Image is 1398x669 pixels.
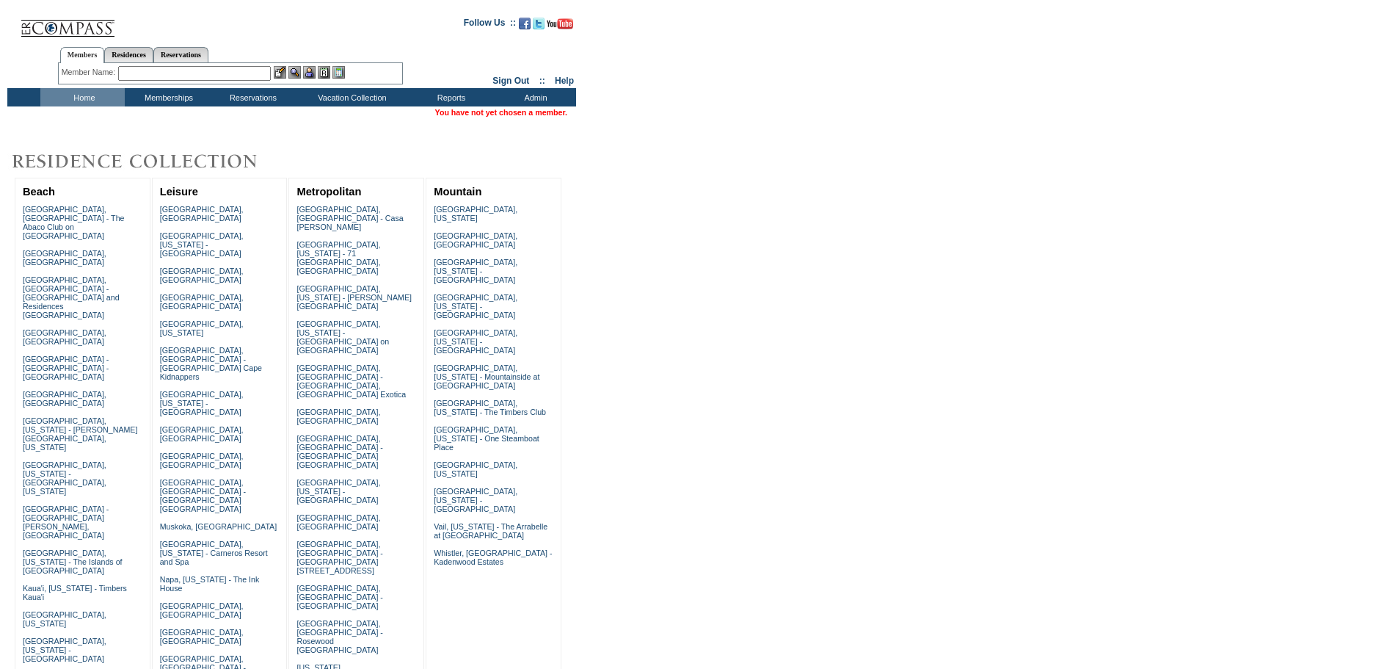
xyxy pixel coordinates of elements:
[160,522,277,531] a: Muskoka, [GEOGRAPHIC_DATA]
[160,205,244,223] a: [GEOGRAPHIC_DATA], [GEOGRAPHIC_DATA]
[7,22,19,23] img: i.gif
[23,249,106,267] a: [GEOGRAPHIC_DATA], [GEOGRAPHIC_DATA]
[407,88,492,106] td: Reports
[23,355,109,381] a: [GEOGRAPHIC_DATA] - [GEOGRAPHIC_DATA] - [GEOGRAPHIC_DATA]
[303,66,316,79] img: Impersonate
[435,108,567,117] span: You have not yet chosen a member.
[434,328,517,355] a: [GEOGRAPHIC_DATA], [US_STATE] - [GEOGRAPHIC_DATA]
[160,390,244,416] a: [GEOGRAPHIC_DATA], [US_STATE] - [GEOGRAPHIC_DATA]
[434,549,552,566] a: Whistler, [GEOGRAPHIC_DATA] - Kadenwood Estates
[332,66,345,79] img: b_calculator.gif
[296,284,412,311] a: [GEOGRAPHIC_DATA], [US_STATE] - [PERSON_NAME][GEOGRAPHIC_DATA]
[104,47,153,62] a: Residences
[160,267,244,284] a: [GEOGRAPHIC_DATA], [GEOGRAPHIC_DATA]
[547,22,573,31] a: Subscribe to our YouTube Channel
[296,186,361,198] a: Metropolitan
[160,452,244,469] a: [GEOGRAPHIC_DATA], [GEOGRAPHIC_DATA]
[160,231,244,258] a: [GEOGRAPHIC_DATA], [US_STATE] - [GEOGRAPHIC_DATA]
[160,628,244,646] a: [GEOGRAPHIC_DATA], [GEOGRAPHIC_DATA]
[434,460,517,478] a: [GEOGRAPHIC_DATA], [US_STATE]
[296,408,380,425] a: [GEOGRAPHIC_DATA], [GEOGRAPHIC_DATA]
[23,460,106,496] a: [GEOGRAPHIC_DATA], [US_STATE] - [GEOGRAPHIC_DATA], [US_STATE]
[296,619,382,654] a: [GEOGRAPHIC_DATA], [GEOGRAPHIC_DATA] - Rosewood [GEOGRAPHIC_DATA]
[296,513,380,531] a: [GEOGRAPHIC_DATA], [GEOGRAPHIC_DATA]
[160,601,244,619] a: [GEOGRAPHIC_DATA], [GEOGRAPHIC_DATA]
[160,575,260,593] a: Napa, [US_STATE] - The Ink House
[555,76,574,86] a: Help
[23,505,109,540] a: [GEOGRAPHIC_DATA] - [GEOGRAPHIC_DATA][PERSON_NAME], [GEOGRAPHIC_DATA]
[296,319,389,355] a: [GEOGRAPHIC_DATA], [US_STATE] - [GEOGRAPHIC_DATA] on [GEOGRAPHIC_DATA]
[160,319,244,337] a: [GEOGRAPHIC_DATA], [US_STATE]
[23,328,106,346] a: [GEOGRAPHIC_DATA], [GEOGRAPHIC_DATA]
[60,47,105,63] a: Members
[274,66,286,79] img: b_edit.gif
[434,231,517,249] a: [GEOGRAPHIC_DATA], [GEOGRAPHIC_DATA]
[62,66,118,79] div: Member Name:
[160,346,262,381] a: [GEOGRAPHIC_DATA], [GEOGRAPHIC_DATA] - [GEOGRAPHIC_DATA] Cape Kidnappers
[23,584,127,601] a: Kaua'i, [US_STATE] - Timbers Kaua'i
[23,416,138,452] a: [GEOGRAPHIC_DATA], [US_STATE] - [PERSON_NAME][GEOGRAPHIC_DATA], [US_STATE]
[160,478,246,513] a: [GEOGRAPHIC_DATA], [GEOGRAPHIC_DATA] - [GEOGRAPHIC_DATA] [GEOGRAPHIC_DATA]
[288,66,301,79] img: View
[23,205,125,240] a: [GEOGRAPHIC_DATA], [GEOGRAPHIC_DATA] - The Abaco Club on [GEOGRAPHIC_DATA]
[296,540,382,575] a: [GEOGRAPHIC_DATA], [GEOGRAPHIC_DATA] - [GEOGRAPHIC_DATA][STREET_ADDRESS]
[464,16,516,34] td: Follow Us ::
[539,76,545,86] span: ::
[296,434,382,469] a: [GEOGRAPHIC_DATA], [GEOGRAPHIC_DATA] - [GEOGRAPHIC_DATA] [GEOGRAPHIC_DATA]
[160,293,244,311] a: [GEOGRAPHIC_DATA], [GEOGRAPHIC_DATA]
[296,240,380,275] a: [GEOGRAPHIC_DATA], [US_STATE] - 71 [GEOGRAPHIC_DATA], [GEOGRAPHIC_DATA]
[434,205,517,223] a: [GEOGRAPHIC_DATA], [US_STATE]
[160,425,244,443] a: [GEOGRAPHIC_DATA], [GEOGRAPHIC_DATA]
[160,540,268,566] a: [GEOGRAPHIC_DATA], [US_STATE] - Carneros Resort and Spa
[519,18,531,29] img: Become our fan on Facebook
[7,147,294,176] img: Destinations by Exclusive Resorts
[434,425,539,452] a: [GEOGRAPHIC_DATA], [US_STATE] - One Steamboat Place
[23,637,106,663] a: [GEOGRAPHIC_DATA], [US_STATE] - [GEOGRAPHIC_DATA]
[20,7,115,37] img: Compass Home
[23,610,106,628] a: [GEOGRAPHIC_DATA], [US_STATE]
[296,478,380,505] a: [GEOGRAPHIC_DATA], [US_STATE] - [GEOGRAPHIC_DATA]
[434,399,546,416] a: [GEOGRAPHIC_DATA], [US_STATE] - The Timbers Club
[519,22,531,31] a: Become our fan on Facebook
[434,258,517,284] a: [GEOGRAPHIC_DATA], [US_STATE] - [GEOGRAPHIC_DATA]
[533,18,545,29] img: Follow us on Twitter
[125,88,209,106] td: Memberships
[23,549,123,575] a: [GEOGRAPHIC_DATA], [US_STATE] - The Islands of [GEOGRAPHIC_DATA]
[153,47,208,62] a: Reservations
[23,186,55,198] a: Beach
[296,584,382,610] a: [GEOGRAPHIC_DATA], [GEOGRAPHIC_DATA] - [GEOGRAPHIC_DATA]
[434,186,481,198] a: Mountain
[160,186,198,198] a: Leisure
[434,293,517,319] a: [GEOGRAPHIC_DATA], [US_STATE] - [GEOGRAPHIC_DATA]
[23,275,120,319] a: [GEOGRAPHIC_DATA], [GEOGRAPHIC_DATA] - [GEOGRAPHIC_DATA] and Residences [GEOGRAPHIC_DATA]
[294,88,407,106] td: Vacation Collection
[434,364,539,390] a: [GEOGRAPHIC_DATA], [US_STATE] - Mountainside at [GEOGRAPHIC_DATA]
[492,76,529,86] a: Sign Out
[23,390,106,408] a: [GEOGRAPHIC_DATA], [GEOGRAPHIC_DATA]
[40,88,125,106] td: Home
[434,522,547,540] a: Vail, [US_STATE] - The Arrabelle at [GEOGRAPHIC_DATA]
[547,18,573,29] img: Subscribe to our YouTube Channel
[492,88,576,106] td: Admin
[434,487,517,513] a: [GEOGRAPHIC_DATA], [US_STATE] - [GEOGRAPHIC_DATA]
[318,66,330,79] img: Reservations
[296,364,406,399] a: [GEOGRAPHIC_DATA], [GEOGRAPHIC_DATA] - [GEOGRAPHIC_DATA], [GEOGRAPHIC_DATA] Exotica
[296,205,403,231] a: [GEOGRAPHIC_DATA], [GEOGRAPHIC_DATA] - Casa [PERSON_NAME]
[533,22,545,31] a: Follow us on Twitter
[209,88,294,106] td: Reservations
